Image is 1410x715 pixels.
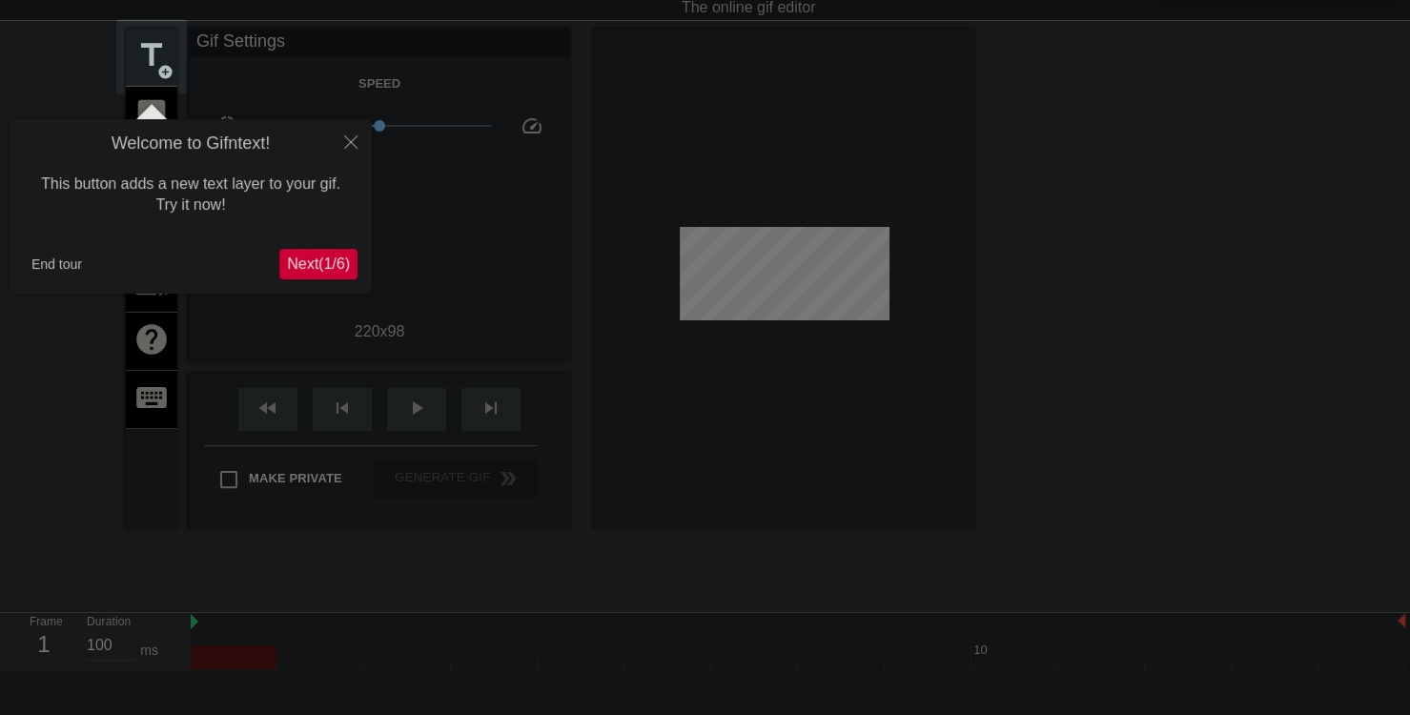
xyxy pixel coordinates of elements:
[24,154,358,235] div: This button adds a new text layer to your gif. Try it now!
[287,255,350,272] span: Next ( 1 / 6 )
[279,249,358,279] button: Next
[24,250,90,278] button: End tour
[24,133,358,154] h4: Welcome to Gifntext!
[330,119,372,163] button: Close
